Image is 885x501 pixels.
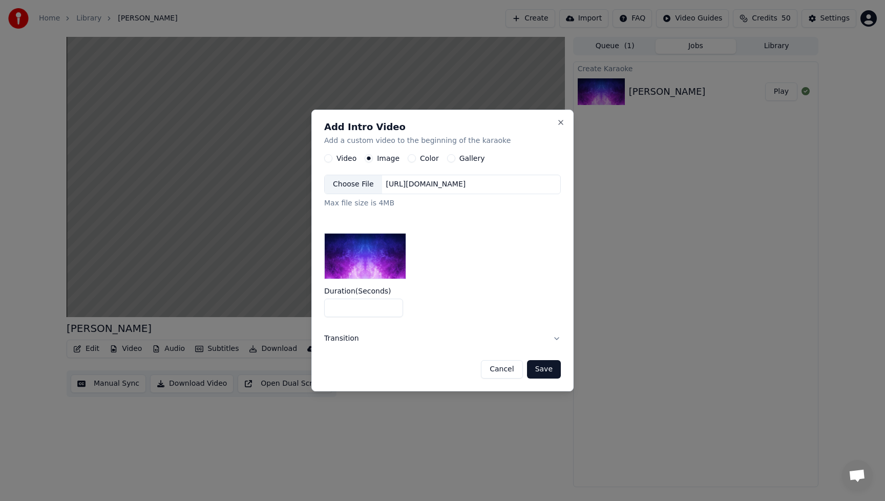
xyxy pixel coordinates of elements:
h2: Add Intro Video [324,122,561,132]
p: Add a custom video to the beginning of the karaoke [324,136,561,146]
label: Image [377,155,399,162]
div: Max file size is 4MB [324,198,561,208]
label: Color [420,155,439,162]
div: [URL][DOMAIN_NAME] [382,179,470,190]
label: Duration ( Seconds ) [324,287,561,295]
button: Cancel [481,360,522,379]
div: Choose File [325,175,382,194]
label: Gallery [459,155,485,162]
button: Save [527,360,561,379]
label: Video [336,155,356,162]
button: Transition [324,325,561,352]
